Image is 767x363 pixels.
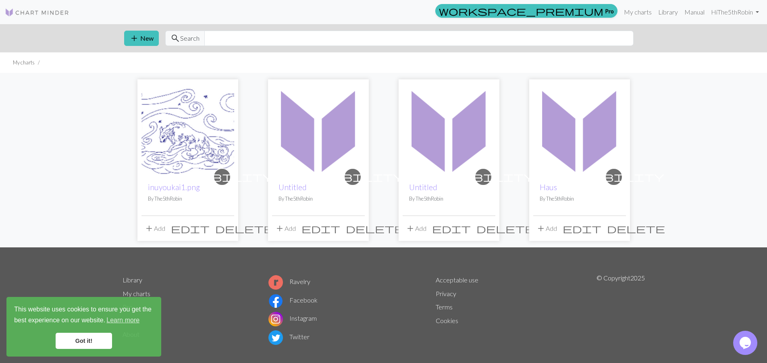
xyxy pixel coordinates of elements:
[540,183,557,192] a: Haus
[560,221,604,236] button: Edit
[405,223,415,234] span: add
[533,221,560,236] button: Add
[563,224,601,233] i: Edit
[563,169,664,185] i: private
[533,125,626,133] a: Haus
[563,170,664,183] span: visibility
[301,223,340,234] span: edit
[409,195,489,203] p: By The5thRobin
[302,169,403,185] i: private
[272,125,365,133] a: Untitled
[171,224,210,233] i: Edit
[432,224,471,233] i: Edit
[56,333,112,349] a: dismiss cookie message
[474,221,537,236] button: Delete
[268,333,310,340] a: Twitter
[403,83,495,176] img: Untitled
[299,221,343,236] button: Edit
[433,170,534,183] span: visibility
[268,294,283,308] img: Facebook logo
[607,223,665,234] span: delete
[563,223,601,234] span: edit
[403,125,495,133] a: Untitled
[436,290,456,297] a: Privacy
[279,183,307,192] a: Untitled
[435,4,617,18] a: Pro
[13,59,35,66] li: My charts
[141,83,234,176] img: inuyoukai1.png
[268,314,317,322] a: Instagram
[436,303,453,311] a: Terms
[436,276,478,284] a: Acceptable use
[172,170,272,183] span: visibility
[141,125,234,133] a: inuyoukai1.png
[432,223,471,234] span: edit
[215,223,273,234] span: delete
[105,314,141,326] a: learn more about cookies
[536,223,546,234] span: add
[597,273,645,346] p: © Copyright 2025
[268,296,318,304] a: Facebook
[5,8,69,17] img: Logo
[123,290,150,297] a: My charts
[268,330,283,345] img: Twitter logo
[279,195,358,203] p: By The5thRobin
[476,223,534,234] span: delete
[403,221,429,236] button: Add
[533,83,626,176] img: Haus
[343,221,407,236] button: Delete
[604,221,668,236] button: Delete
[409,183,437,192] a: Untitled
[302,170,403,183] span: visibility
[212,221,276,236] button: Delete
[268,278,310,285] a: Ravelry
[439,5,603,17] span: workspace_premium
[123,276,142,284] a: Library
[621,4,655,20] a: My charts
[171,223,210,234] span: edit
[272,83,365,176] img: Untitled
[655,4,681,20] a: Library
[168,221,212,236] button: Edit
[148,183,200,192] a: inuyoukai1.png
[144,223,154,234] span: add
[141,221,168,236] button: Add
[180,33,200,43] span: Search
[540,195,619,203] p: By The5thRobin
[301,224,340,233] i: Edit
[272,221,299,236] button: Add
[129,33,139,44] span: add
[268,275,283,290] img: Ravelry logo
[708,4,762,20] a: HiThe5thRobin
[346,223,404,234] span: delete
[429,221,474,236] button: Edit
[172,169,272,185] i: private
[6,297,161,357] div: cookieconsent
[148,195,228,203] p: By The5thRobin
[681,4,708,20] a: Manual
[170,33,180,44] span: search
[275,223,285,234] span: add
[268,312,283,326] img: Instagram logo
[14,305,154,326] span: This website uses cookies to ensure you get the best experience on our website.
[124,31,159,46] button: New
[433,169,534,185] i: private
[436,317,458,324] a: Cookies
[733,331,759,355] iframe: chat widget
